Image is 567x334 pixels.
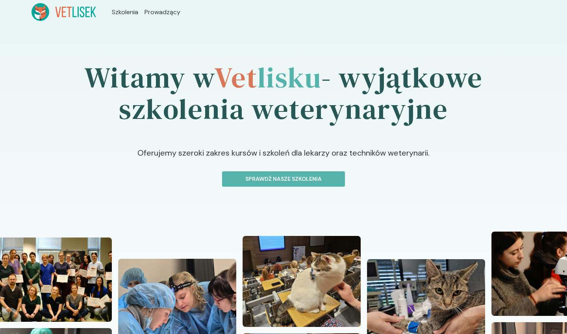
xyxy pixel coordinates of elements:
[145,7,180,17] a: Prowadzący
[94,147,472,171] p: Oferujemy szeroki zakres kursów i szkoleń dla lekarzy oraz techników weterynarii.
[214,58,257,97] span: Vet
[222,171,345,187] button: Sprawdź nasze szkolenia
[243,236,361,327] img: Z2WOx5bqstJ98vaI_20240512_101618.jpg
[258,58,321,97] span: lisku
[31,40,535,147] h1: Witamy w - wyjątkowe szkolenia weterynaryjne
[112,7,138,17] a: Szkolenia
[229,175,338,183] p: Sprawdź nasze szkolenia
